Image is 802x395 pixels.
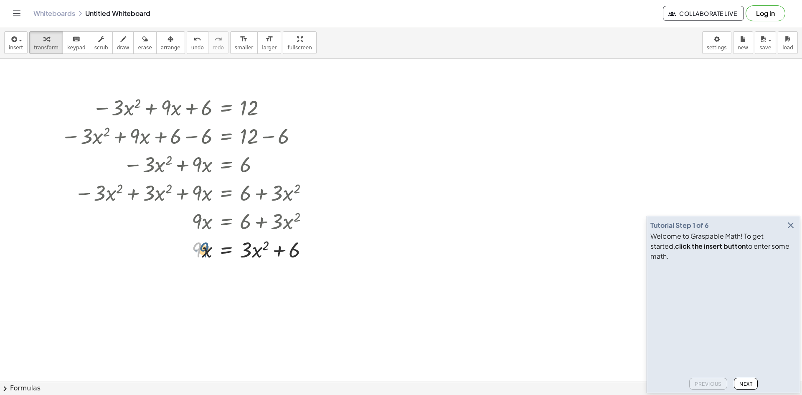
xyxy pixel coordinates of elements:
[746,5,785,21] button: Log in
[90,31,113,54] button: scrub
[759,45,771,51] span: save
[739,381,752,387] span: Next
[778,31,798,54] button: load
[94,45,108,51] span: scrub
[650,231,797,261] div: Welcome to Graspable Math! To get started, to enter some math.
[755,31,776,54] button: save
[4,31,28,54] button: insert
[9,45,23,51] span: insert
[265,34,273,44] i: format_size
[214,34,222,44] i: redo
[10,7,23,20] button: Toggle navigation
[112,31,134,54] button: draw
[230,31,258,54] button: format_sizesmaller
[702,31,731,54] button: settings
[133,31,156,54] button: erase
[257,31,281,54] button: format_sizelarger
[733,31,753,54] button: new
[193,34,201,44] i: undo
[734,378,758,390] button: Next
[213,45,224,51] span: redo
[63,31,90,54] button: keyboardkeypad
[138,45,152,51] span: erase
[262,45,277,51] span: larger
[782,45,793,51] span: load
[675,242,746,250] b: click the insert button
[663,6,744,21] button: Collaborate Live
[738,45,748,51] span: new
[191,45,204,51] span: undo
[67,45,86,51] span: keypad
[117,45,129,51] span: draw
[29,31,63,54] button: transform
[283,31,316,54] button: fullscreen
[161,45,180,51] span: arrange
[235,45,253,51] span: smaller
[33,9,75,18] a: Whiteboards
[707,45,727,51] span: settings
[187,31,208,54] button: undoundo
[670,10,737,17] span: Collaborate Live
[34,45,58,51] span: transform
[650,220,709,230] div: Tutorial Step 1 of 6
[287,45,312,51] span: fullscreen
[156,31,185,54] button: arrange
[208,31,228,54] button: redoredo
[72,34,80,44] i: keyboard
[240,34,248,44] i: format_size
